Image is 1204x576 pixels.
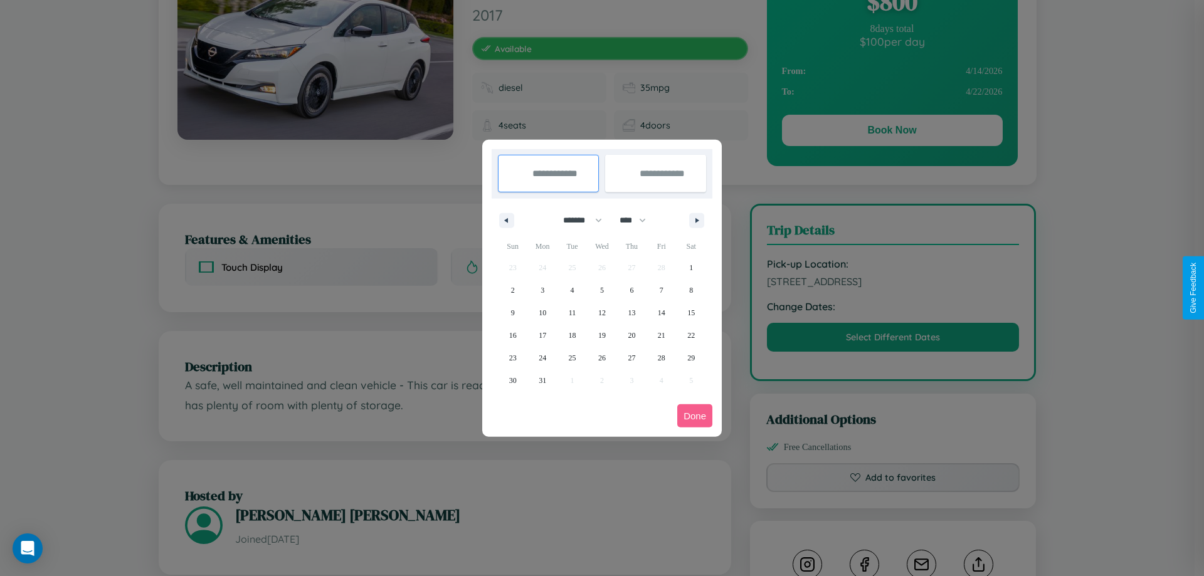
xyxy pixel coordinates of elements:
button: 8 [677,279,706,301]
div: Give Feedback [1189,263,1198,313]
button: 31 [527,369,557,392]
button: 12 [587,301,616,324]
span: 9 [511,301,515,324]
span: 4 [571,279,574,301]
span: 27 [628,347,635,369]
button: 1 [677,256,706,279]
span: 10 [539,301,546,324]
button: 15 [677,301,706,324]
span: 8 [689,279,693,301]
span: 6 [630,279,633,301]
span: Sat [677,236,706,256]
span: Mon [527,236,557,256]
button: 4 [557,279,587,301]
span: 29 [687,347,695,369]
button: 5 [587,279,616,301]
span: 24 [539,347,546,369]
span: 26 [598,347,606,369]
span: 12 [598,301,606,324]
span: 20 [628,324,635,347]
button: 20 [617,324,647,347]
span: 14 [658,301,665,324]
span: 7 [660,279,663,301]
span: 22 [687,324,695,347]
button: 3 [527,279,557,301]
span: 3 [541,279,544,301]
button: 28 [647,347,676,369]
button: 25 [557,347,587,369]
span: 11 [569,301,576,324]
span: 30 [509,369,517,392]
span: 1 [689,256,693,279]
span: 5 [600,279,604,301]
button: 27 [617,347,647,369]
button: 13 [617,301,647,324]
span: 2 [511,279,515,301]
span: Thu [617,236,647,256]
span: Wed [587,236,616,256]
button: 26 [587,347,616,369]
span: Fri [647,236,676,256]
button: 18 [557,324,587,347]
span: 31 [539,369,546,392]
button: 7 [647,279,676,301]
button: 22 [677,324,706,347]
button: 29 [677,347,706,369]
button: 23 [498,347,527,369]
span: Tue [557,236,587,256]
button: 10 [527,301,557,324]
button: 9 [498,301,527,324]
button: 6 [617,279,647,301]
span: 21 [658,324,665,347]
button: 11 [557,301,587,324]
button: Done [677,404,712,427]
button: 2 [498,279,527,301]
span: 28 [658,347,665,369]
span: 19 [598,324,606,347]
button: 24 [527,347,557,369]
span: 16 [509,324,517,347]
button: 19 [587,324,616,347]
span: 15 [687,301,695,324]
div: Open Intercom Messenger [13,533,43,563]
button: 30 [498,369,527,392]
span: 23 [509,347,517,369]
button: 16 [498,324,527,347]
button: 14 [647,301,676,324]
span: 25 [569,347,576,369]
button: 17 [527,324,557,347]
span: 17 [539,324,546,347]
span: Sun [498,236,527,256]
span: 13 [628,301,635,324]
span: 18 [569,324,576,347]
button: 21 [647,324,676,347]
